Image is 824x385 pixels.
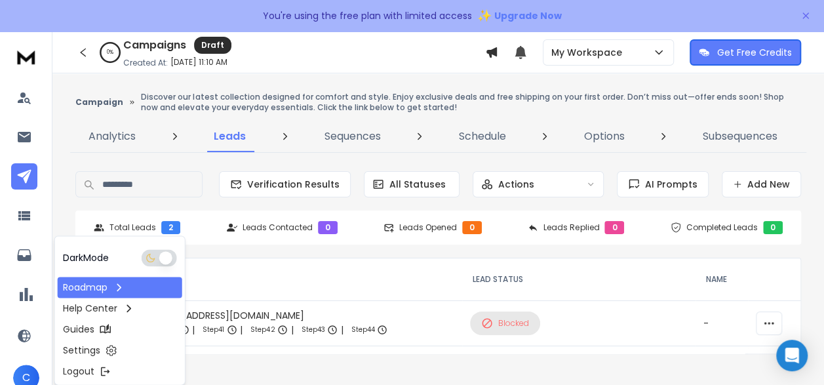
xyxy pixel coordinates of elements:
button: Verification Results [219,171,351,197]
span: Verification Results [242,178,340,191]
p: Logout [63,365,94,378]
span: AI Prompts [640,178,697,191]
div: 0 [604,221,624,234]
p: Step 42 [250,323,275,336]
p: [DATE] 11:10 AM [170,57,227,68]
p: Options [584,129,625,144]
a: Settings [58,340,182,361]
p: Total Leads [109,222,156,233]
h1: Campaigns [123,37,186,53]
div: 0 [763,221,783,234]
button: Campaign [75,97,123,108]
p: Analytics [88,129,136,144]
button: AI Prompts [617,171,709,197]
a: Guides [58,319,182,340]
p: 0 % [107,49,113,56]
p: You're using the free plan with limited access [263,9,472,22]
a: Roadmap [58,277,182,298]
p: My Workspace [551,46,627,59]
div: [EMAIL_ADDRESS][DOMAIN_NAME] [152,309,387,322]
th: NAME [696,258,748,301]
p: Step 44 [351,323,374,336]
button: ✨Upgrade Now [477,3,562,29]
p: Discover our latest collection designed for comfort and style. Enjoy exclusive deals and free shi... [141,92,800,113]
p: Schedule [458,129,505,144]
p: Created At: [123,58,168,68]
p: Settings [63,344,100,357]
p: Get Free Credits [717,46,792,59]
p: Completed Leads [686,222,758,233]
div: 2 [161,221,180,234]
a: Sequences [316,121,388,152]
span: Upgrade Now [494,9,562,22]
div: Draft [194,37,231,54]
div: Blocked [481,317,529,329]
p: Sequences [324,129,380,144]
p: Roadmap [63,281,108,294]
div: 0 [462,221,482,234]
p: Dark Mode [63,251,109,264]
p: Leads Opened [399,222,457,233]
p: Step 41 [203,323,224,336]
a: Schedule [450,121,513,152]
div: Open Intercom Messenger [776,340,808,371]
button: Add New [722,171,801,197]
a: Help Center [58,298,182,319]
a: Options [576,121,633,152]
a: Analytics [81,121,144,152]
span: ✨ [477,7,492,25]
p: | [290,323,293,336]
a: Subsequences [695,121,785,152]
th: EMAIL [128,258,461,301]
p: Leads Contacted [243,222,313,233]
a: Leads [206,121,254,152]
p: | [240,323,243,336]
p: Help Center [63,302,117,315]
p: Leads [214,129,246,144]
p: Leads Replied [543,222,599,233]
p: All Statuses [389,178,446,191]
button: Get Free Credits [690,39,801,66]
p: Guides [63,323,94,336]
img: logo [13,45,39,69]
div: 0 [318,221,338,234]
p: Subsequences [703,129,777,144]
p: Actions [498,178,534,191]
p: | [340,323,343,336]
p: | [192,323,195,336]
th: LEAD STATUS [462,258,696,301]
p: Step 43 [301,323,324,336]
td: - [696,301,748,346]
